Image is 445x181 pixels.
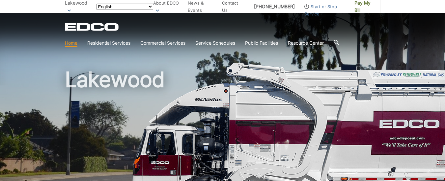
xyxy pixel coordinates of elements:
[65,23,120,31] a: EDCD logo. Return to the homepage.
[288,39,324,47] a: Resource Center
[97,4,153,10] select: Select a language
[245,39,278,47] a: Public Facilities
[87,39,130,47] a: Residential Services
[65,39,77,47] a: Home
[195,39,235,47] a: Service Schedules
[140,39,185,47] a: Commercial Services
